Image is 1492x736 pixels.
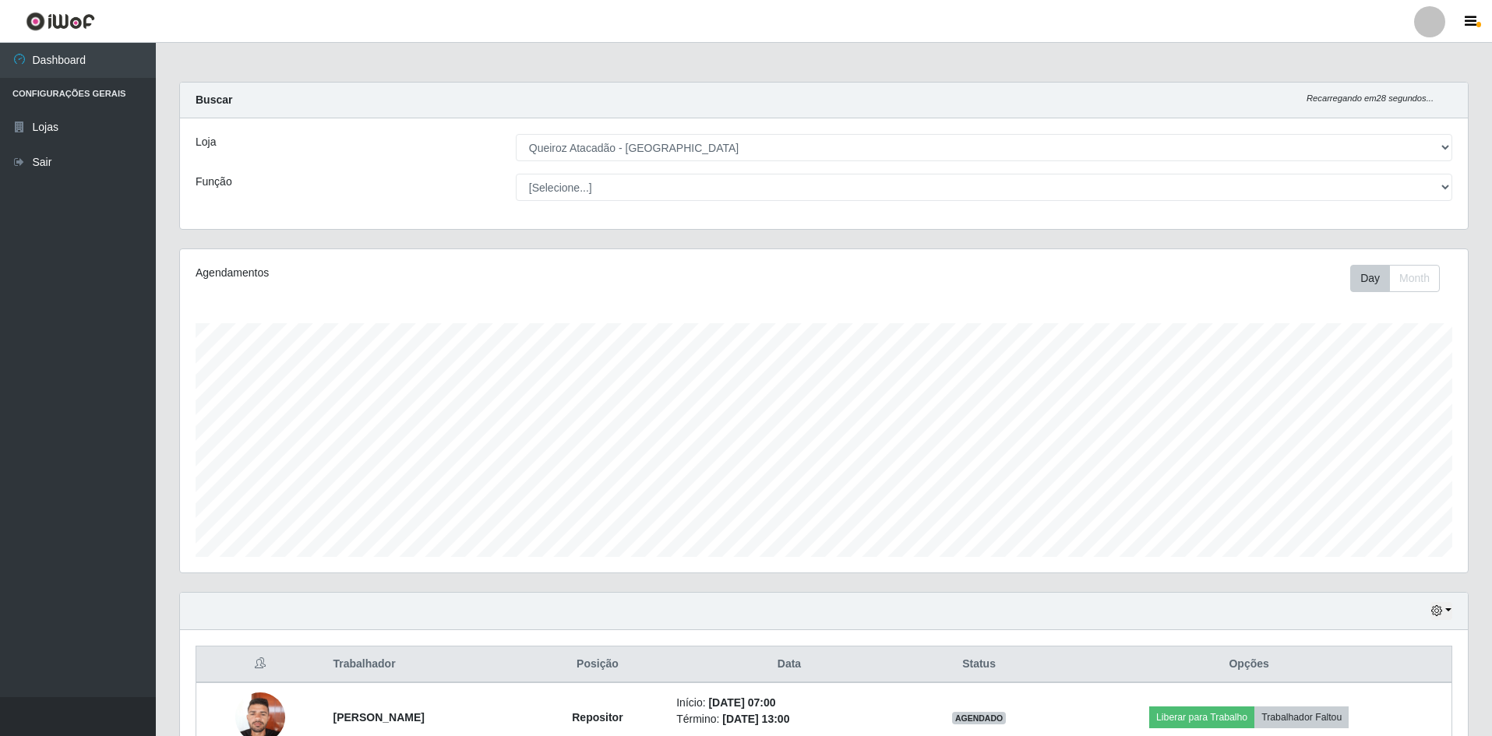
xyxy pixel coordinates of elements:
[952,712,1007,724] span: AGENDADO
[528,646,668,683] th: Posição
[1307,93,1434,103] i: Recarregando em 28 segundos...
[722,713,789,725] time: [DATE] 13:00
[912,646,1047,683] th: Status
[1254,706,1349,728] button: Trabalhador Faltou
[1149,706,1254,728] button: Liberar para Trabalho
[196,134,216,150] label: Loja
[572,711,623,724] strong: Repositor
[667,646,912,683] th: Data
[676,695,902,711] li: Início:
[708,696,775,709] time: [DATE] 07:00
[196,174,232,190] label: Função
[323,646,527,683] th: Trabalhador
[1389,265,1440,292] button: Month
[676,711,902,727] li: Término:
[333,711,424,724] strong: [PERSON_NAME]
[196,265,706,281] div: Agendamentos
[1046,646,1451,683] th: Opções
[1350,265,1390,292] button: Day
[1350,265,1440,292] div: First group
[1350,265,1452,292] div: Toolbar with button groups
[26,12,95,31] img: CoreUI Logo
[196,93,232,106] strong: Buscar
